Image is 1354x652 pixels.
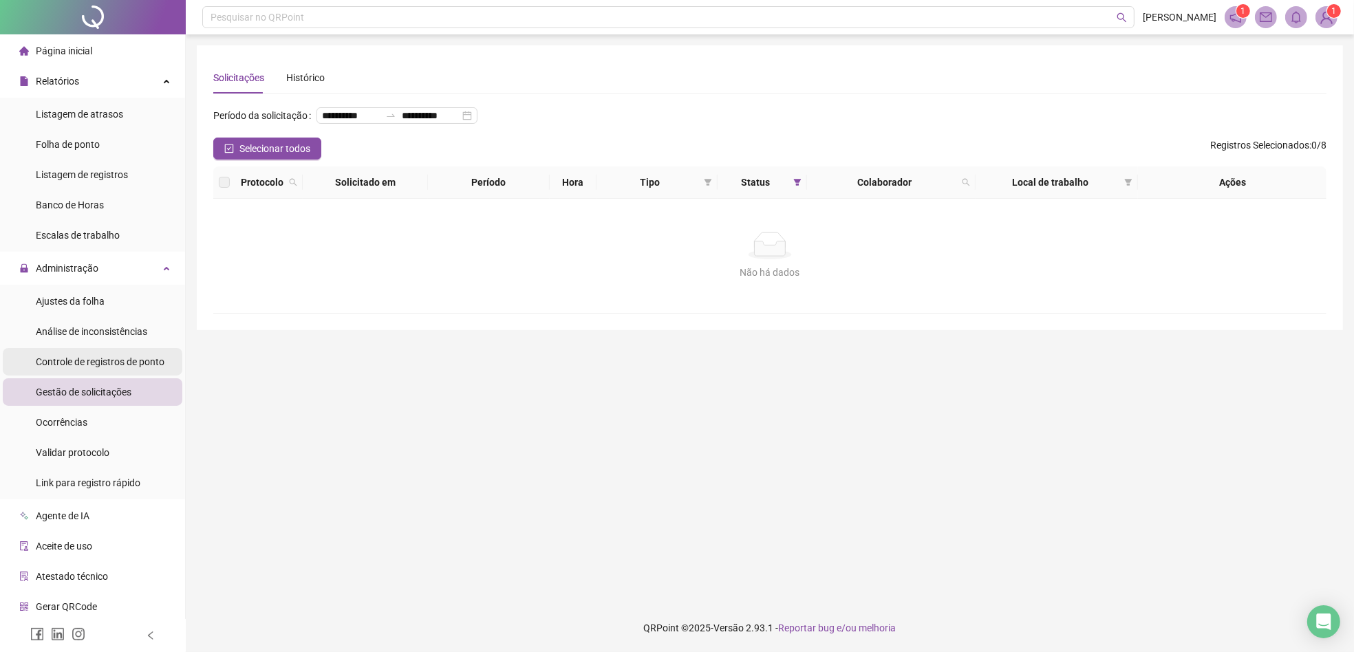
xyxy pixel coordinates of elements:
[1307,605,1340,638] div: Open Intercom Messenger
[213,105,316,127] label: Período da solicitação
[602,175,698,190] span: Tipo
[701,172,715,193] span: filter
[36,477,140,488] span: Link para registro rápido
[36,230,120,241] span: Escalas de trabalho
[19,572,29,581] span: solution
[1327,4,1341,18] sup: Atualize o seu contato no menu Meus Dados
[36,139,100,150] span: Folha de ponto
[793,178,802,186] span: filter
[286,172,300,193] span: search
[241,175,283,190] span: Protocolo
[36,296,105,307] span: Ajustes da folha
[1260,11,1272,23] span: mail
[723,175,788,190] span: Status
[186,604,1354,652] footer: QRPoint © 2025 - 2.93.1 -
[51,627,65,641] span: linkedin
[303,166,428,199] th: Solicitado em
[286,70,325,85] div: Histórico
[36,76,79,87] span: Relatórios
[714,622,744,633] span: Versão
[962,178,970,186] span: search
[1236,4,1250,18] sup: 1
[36,109,123,120] span: Listagem de atrasos
[19,541,29,551] span: audit
[385,110,396,121] span: to
[981,175,1119,190] span: Local de trabalho
[230,265,1310,280] div: Não há dados
[289,178,297,186] span: search
[36,510,89,521] span: Agente de IA
[213,138,321,160] button: Selecionar todos
[1143,175,1321,190] div: Ações
[19,76,29,86] span: file
[1124,178,1132,186] span: filter
[959,172,973,193] span: search
[779,622,896,633] span: Reportar bug e/ou melhoria
[428,166,549,199] th: Período
[550,166,597,199] th: Hora
[1121,172,1135,193] span: filter
[1117,12,1127,23] span: search
[239,141,310,156] span: Selecionar todos
[36,356,164,367] span: Controle de registros de ponto
[72,627,85,641] span: instagram
[36,169,128,180] span: Listagem de registros
[1241,6,1246,16] span: 1
[1332,6,1337,16] span: 1
[791,172,804,193] span: filter
[36,387,131,398] span: Gestão de solicitações
[36,45,92,56] span: Página inicial
[36,263,98,274] span: Administração
[704,178,712,186] span: filter
[36,601,97,612] span: Gerar QRCode
[224,144,234,153] span: check-square
[36,541,92,552] span: Aceite de uso
[1210,138,1326,160] span: : 0 / 8
[1143,10,1216,25] span: [PERSON_NAME]
[1290,11,1302,23] span: bell
[146,631,155,640] span: left
[213,70,264,85] div: Solicitações
[385,110,396,121] span: swap-right
[19,46,29,56] span: home
[1316,7,1337,28] img: 81624
[36,199,104,210] span: Banco de Horas
[36,447,109,458] span: Validar protocolo
[30,627,44,641] span: facebook
[1210,140,1309,151] span: Registros Selecionados
[36,417,87,428] span: Ocorrências
[813,175,956,190] span: Colaborador
[36,571,108,582] span: Atestado técnico
[19,602,29,611] span: qrcode
[19,263,29,273] span: lock
[1229,11,1242,23] span: notification
[36,326,147,337] span: Análise de inconsistências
